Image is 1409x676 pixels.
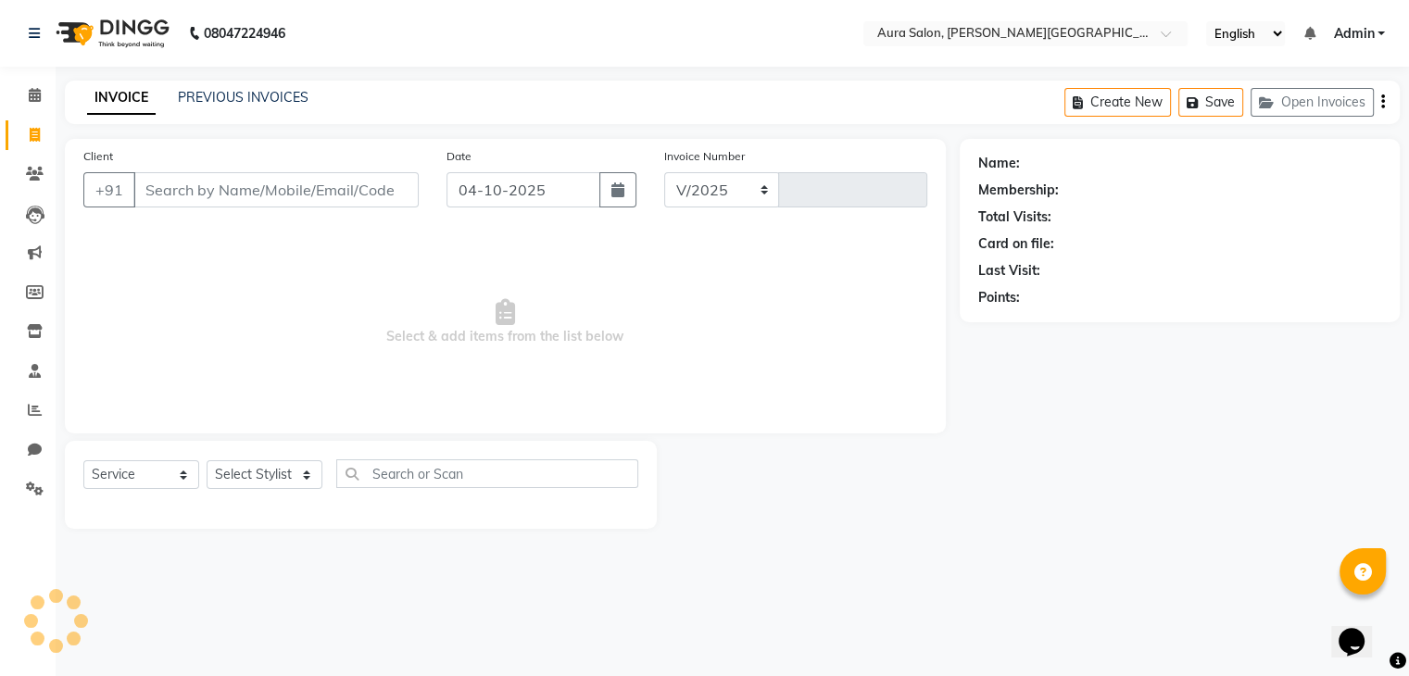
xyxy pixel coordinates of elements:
button: Save [1178,88,1243,117]
button: +91 [83,172,135,207]
label: Date [447,148,472,165]
a: INVOICE [87,81,156,115]
div: Membership: [978,181,1059,200]
label: Invoice Number [664,148,745,165]
iframe: chat widget [1331,602,1390,657]
div: Total Visits: [978,207,1051,227]
div: Points: [978,288,1020,307]
div: Last Visit: [978,261,1040,281]
span: Admin [1333,24,1374,44]
div: Card on file: [978,234,1054,254]
button: Open Invoices [1251,88,1374,117]
button: Create New [1064,88,1171,117]
span: Select & add items from the list below [83,230,927,415]
input: Search by Name/Mobile/Email/Code [133,172,419,207]
a: PREVIOUS INVOICES [178,89,308,106]
label: Client [83,148,113,165]
img: logo [47,7,174,59]
input: Search or Scan [336,459,638,488]
b: 08047224946 [204,7,285,59]
div: Name: [978,154,1020,173]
